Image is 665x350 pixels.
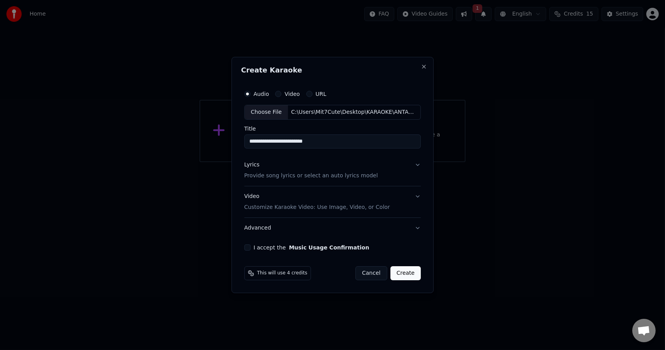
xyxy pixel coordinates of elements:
[254,245,369,250] label: I accept the
[254,91,269,97] label: Audio
[244,155,421,186] button: LyricsProvide song lyrics or select an auto lyrics model
[244,186,421,217] button: VideoCustomize Karaoke Video: Use Image, Video, or Color
[244,203,390,211] p: Customize Karaoke Video: Use Image, Video, or Color
[316,91,326,97] label: URL
[244,193,390,211] div: Video
[241,67,424,74] h2: Create Karaoke
[244,161,259,169] div: Lyrics
[288,108,420,116] div: C:\Users\Mit7Cute\Desktop\KARAOKE\ANTACO - MASTER(B) [PERSON_NAME].mp3
[285,91,300,97] label: Video
[355,266,387,280] button: Cancel
[244,126,421,131] label: Title
[244,172,378,180] p: Provide song lyrics or select an auto lyrics model
[245,105,288,119] div: Choose File
[244,218,421,238] button: Advanced
[390,266,421,280] button: Create
[289,245,369,250] button: I accept the
[257,270,307,276] span: This will use 4 credits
